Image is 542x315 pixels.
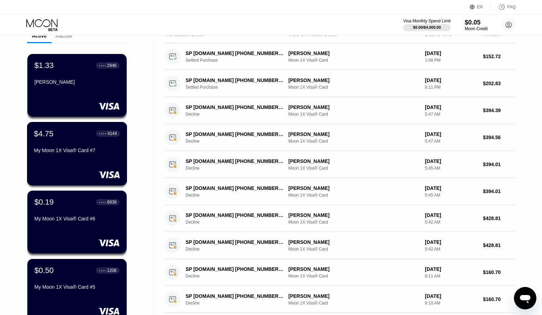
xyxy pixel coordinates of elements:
div: $394.39 [483,108,516,113]
div: Moon Credit [465,26,488,31]
div: 8939 [107,200,116,205]
div: Moon 1X Visa® Card [288,139,419,144]
div: [DATE] [425,185,477,191]
div: Decline [186,247,292,252]
div: [PERSON_NAME] [288,50,419,56]
div: 1208 [107,268,116,273]
div: $1.33● ● ● ●2946[PERSON_NAME] [27,54,127,117]
div: [PERSON_NAME] [288,212,419,218]
div: 8:10 AM [425,301,477,306]
div: Decline [186,220,292,225]
div: 8:11 AM [425,274,477,279]
div: 1:08 PM [425,58,477,63]
div: [DATE] [425,239,477,245]
div: My Moon 1X Visa® Card #7 [34,148,120,153]
div: $428.81 [483,242,516,248]
div: Settled Purchase [186,85,292,90]
div: $0.05Moon Credit [465,19,488,31]
div: SP [DOMAIN_NAME] [PHONE_NUMBER] USDecline[PERSON_NAME]Moon 1X Visa® Card[DATE]5:42 AM$428.81 [165,205,516,232]
div: 5:42 AM [425,247,477,252]
div: SP [DOMAIN_NAME] [PHONE_NUMBER] USDecline[PERSON_NAME]Moon 1X Visa® Card[DATE]5:42 AM$428.81 [165,232,516,259]
div: [PERSON_NAME] [288,239,419,245]
div: [DATE] [425,131,477,137]
div: EN [470,4,491,11]
div: SP [DOMAIN_NAME] [PHONE_NUMBER] USDecline[PERSON_NAME]Moon 1X Visa® Card[DATE]5:47 AM$394.39 [165,97,516,124]
div: EN [477,5,483,9]
div: [PERSON_NAME] [288,77,419,83]
div: $4.75 [34,129,54,138]
div: $394.01 [483,189,516,194]
div: [DATE] [425,104,477,110]
div: Decline [186,274,292,279]
div: ● ● ● ● [99,64,106,67]
div: [PERSON_NAME] [288,131,419,137]
div: ● ● ● ● [99,201,106,203]
div: 5:47 AM [425,112,477,117]
div: [DATE] [425,158,477,164]
div: ● ● ● ● [99,269,106,272]
div: SP [DOMAIN_NAME] [PHONE_NUMBER] USDecline[PERSON_NAME]Moon 1X Visa® Card[DATE]8:10 AM$160.70 [165,286,516,313]
div: SP [DOMAIN_NAME] [PHONE_NUMBER] US [186,50,284,56]
div: [DATE] [425,293,477,299]
div: $0.19 [34,198,54,207]
div: SP [DOMAIN_NAME] [PHONE_NUMBER] USSettled Purchase[PERSON_NAME]Moon 1X Visa® Card[DATE]1:08 PM$15... [165,43,516,70]
div: 5:42 AM [425,220,477,225]
div: My Moon 1X Visa® Card #5 [34,284,120,290]
div: SP [DOMAIN_NAME] [PHONE_NUMBER] US [186,104,284,110]
div: [DATE] [425,77,477,83]
div: SP [DOMAIN_NAME] [PHONE_NUMBER] USDecline[PERSON_NAME]Moon 1X Visa® Card[DATE]8:11 AM$160.70 [165,259,516,286]
div: [DATE] [425,212,477,218]
div: Moon 1X Visa® Card [288,58,419,63]
div: SP [DOMAIN_NAME] [PHONE_NUMBER] US [186,239,284,245]
div: Visa Monthly Spend Limit$0.00/$4,000.00 [403,19,450,31]
div: SP [DOMAIN_NAME] [PHONE_NUMBER] USDecline[PERSON_NAME]Moon 1X Visa® Card[DATE]5:45 AM$394.01 [165,151,516,178]
div: [PERSON_NAME] [288,104,419,110]
div: $152.72 [483,54,516,59]
div: [PERSON_NAME] [34,79,120,85]
div: Decline [186,112,292,117]
div: Decline [186,139,292,144]
div: [DATE] [425,266,477,272]
div: SP [DOMAIN_NAME] [PHONE_NUMBER] US [186,77,284,83]
div: Moon 1X Visa® Card [288,166,419,171]
div: SP [DOMAIN_NAME] [PHONE_NUMBER] US [186,293,284,299]
div: Inactive [55,33,72,39]
iframe: Button to launch messaging window [514,287,536,309]
div: Moon 1X Visa® Card [288,85,419,90]
div: Moon 1X Visa® Card [288,112,419,117]
div: ● ● ● ● [99,132,106,135]
div: Active [32,33,47,39]
div: [PERSON_NAME] [288,266,419,272]
div: [DATE] [425,50,477,56]
div: SP [DOMAIN_NAME] [PHONE_NUMBER] US [186,212,284,218]
div: SP [DOMAIN_NAME] [PHONE_NUMBER] US [186,158,284,164]
div: Moon 1X Visa® Card [288,220,419,225]
div: Decline [186,301,292,306]
div: Decline [186,193,292,198]
div: 5:47 AM [425,139,477,144]
div: SP [DOMAIN_NAME] [PHONE_NUMBER] USDecline[PERSON_NAME]Moon 1X Visa® Card[DATE]5:45 AM$394.01 [165,178,516,205]
div: SP [DOMAIN_NAME] [PHONE_NUMBER] USDecline[PERSON_NAME]Moon 1X Visa® Card[DATE]5:47 AM$394.56 [165,124,516,151]
div: $394.01 [483,162,516,167]
div: 4144 [107,131,117,136]
div: FAQ [507,5,516,9]
div: [PERSON_NAME] [288,158,419,164]
div: 5:45 AM [425,193,477,198]
div: Decline [186,166,292,171]
div: 5:45 AM [425,166,477,171]
div: $0.19● ● ● ●8939My Moon 1X Visa® Card #6 [27,191,127,253]
div: Moon 1X Visa® Card [288,247,419,252]
div: Moon 1X Visa® Card [288,193,419,198]
div: FAQ [491,4,516,11]
div: My Moon 1X Visa® Card #6 [34,216,120,221]
div: [PERSON_NAME] [288,185,419,191]
div: SP [DOMAIN_NAME] [PHONE_NUMBER] US [186,131,284,137]
div: $394.56 [483,135,516,140]
div: $0.50 [34,266,54,275]
div: Moon 1X Visa® Card [288,274,419,279]
div: Settled Purchase [186,58,292,63]
div: SP [DOMAIN_NAME] [PHONE_NUMBER] USSettled Purchase[PERSON_NAME]Moon 1X Visa® Card[DATE]6:11 PM$20... [165,70,516,97]
div: SP [DOMAIN_NAME] [PHONE_NUMBER] US [186,266,284,272]
div: Visa Monthly Spend Limit [403,19,450,23]
div: SP [DOMAIN_NAME] [PHONE_NUMBER] US [186,185,284,191]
